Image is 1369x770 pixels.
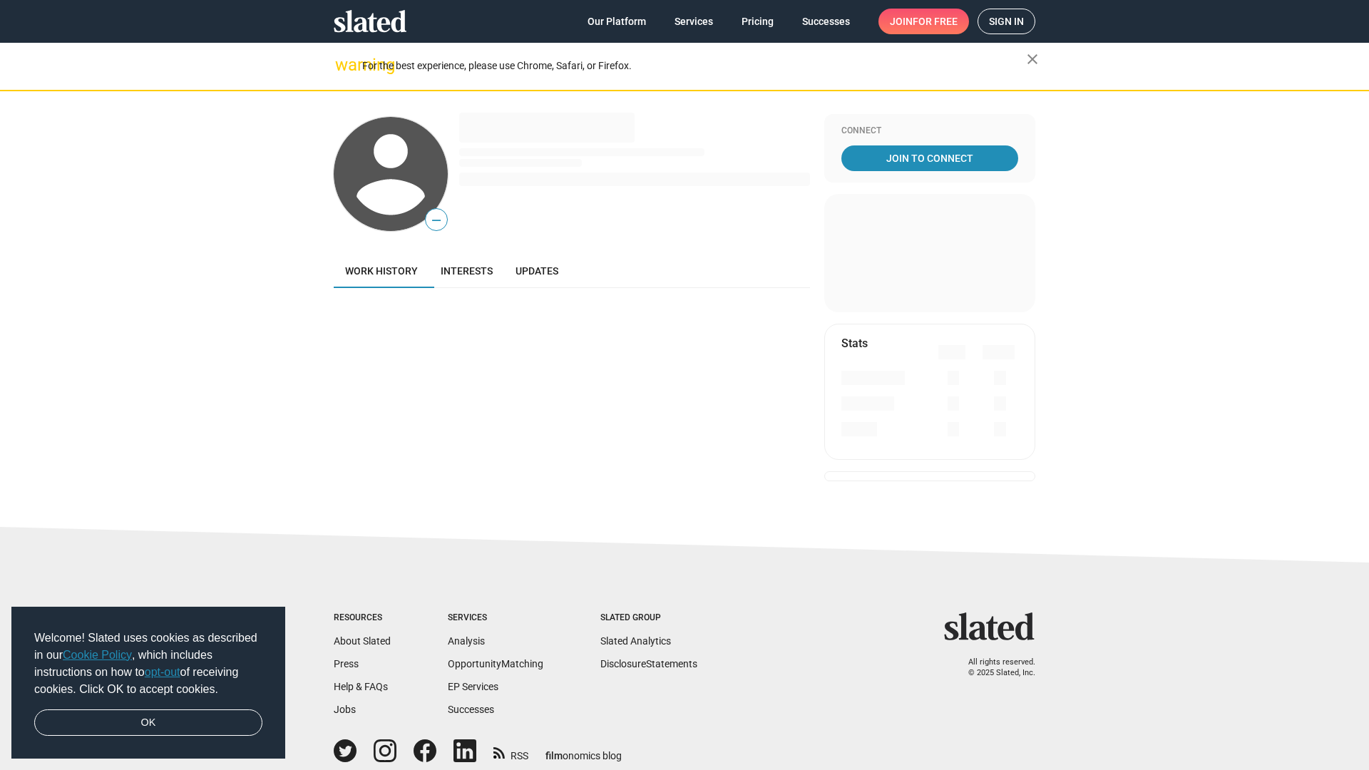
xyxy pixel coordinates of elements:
[953,657,1035,678] p: All rights reserved. © 2025 Slated, Inc.
[576,9,657,34] a: Our Platform
[545,738,622,763] a: filmonomics blog
[600,658,697,669] a: DisclosureStatements
[730,9,785,34] a: Pricing
[600,612,697,624] div: Slated Group
[844,145,1015,171] span: Join To Connect
[600,635,671,647] a: Slated Analytics
[334,658,359,669] a: Press
[516,265,558,277] span: Updates
[334,704,356,715] a: Jobs
[441,265,493,277] span: Interests
[978,9,1035,34] a: Sign in
[145,666,180,678] a: opt-out
[334,612,391,624] div: Resources
[335,56,352,73] mat-icon: warning
[448,681,498,692] a: EP Services
[841,336,868,351] mat-card-title: Stats
[362,56,1027,76] div: For the best experience, please use Chrome, Safari, or Firefox.
[448,612,543,624] div: Services
[989,9,1024,34] span: Sign in
[448,658,543,669] a: OpportunityMatching
[448,635,485,647] a: Analysis
[791,9,861,34] a: Successes
[742,9,774,34] span: Pricing
[429,254,504,288] a: Interests
[1024,51,1041,68] mat-icon: close
[663,9,724,34] a: Services
[545,750,563,761] span: film
[334,681,388,692] a: Help & FAQs
[34,709,262,736] a: dismiss cookie message
[890,9,958,34] span: Join
[504,254,570,288] a: Updates
[841,145,1018,171] a: Join To Connect
[426,211,447,230] span: —
[675,9,713,34] span: Services
[334,254,429,288] a: Work history
[841,125,1018,137] div: Connect
[878,9,969,34] a: Joinfor free
[588,9,646,34] span: Our Platform
[802,9,850,34] span: Successes
[334,635,391,647] a: About Slated
[34,630,262,698] span: Welcome! Slated uses cookies as described in our , which includes instructions on how to of recei...
[913,9,958,34] span: for free
[11,607,285,759] div: cookieconsent
[448,704,494,715] a: Successes
[345,265,418,277] span: Work history
[493,741,528,763] a: RSS
[63,649,132,661] a: Cookie Policy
